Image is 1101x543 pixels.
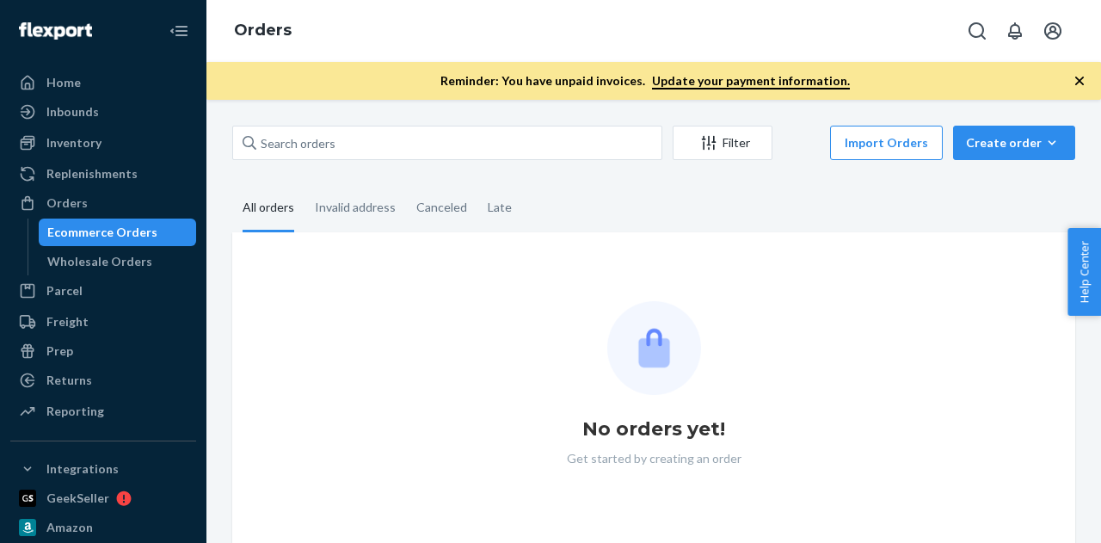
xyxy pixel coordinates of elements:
[46,519,93,536] div: Amazon
[243,185,294,232] div: All orders
[46,194,88,212] div: Orders
[567,450,741,467] p: Get started by creating an order
[416,185,467,230] div: Canceled
[10,69,196,96] a: Home
[960,14,994,48] button: Open Search Box
[10,337,196,365] a: Prep
[10,129,196,157] a: Inventory
[1067,228,1101,316] button: Help Center
[10,160,196,188] a: Replenishments
[440,72,850,89] p: Reminder: You have unpaid invoices.
[10,455,196,483] button: Integrations
[46,103,99,120] div: Inbounds
[10,484,196,512] a: GeekSeller
[39,248,197,275] a: Wholesale Orders
[220,6,305,56] ol: breadcrumbs
[10,98,196,126] a: Inbounds
[234,21,292,40] a: Orders
[46,134,101,151] div: Inventory
[966,134,1062,151] div: Create order
[674,134,772,151] div: Filter
[46,342,73,360] div: Prep
[315,185,396,230] div: Invalid address
[19,22,92,40] img: Flexport logo
[10,398,196,425] a: Reporting
[47,253,152,270] div: Wholesale Orders
[1036,14,1070,48] button: Open account menu
[46,282,83,299] div: Parcel
[46,313,89,330] div: Freight
[953,126,1075,160] button: Create order
[10,277,196,305] a: Parcel
[46,372,92,389] div: Returns
[46,74,81,91] div: Home
[47,224,157,241] div: Ecommerce Orders
[998,14,1032,48] button: Open notifications
[46,490,109,507] div: GeekSeller
[39,219,197,246] a: Ecommerce Orders
[162,14,196,48] button: Close Navigation
[488,185,512,230] div: Late
[652,73,850,89] a: Update your payment information.
[582,416,725,443] h1: No orders yet!
[10,514,196,541] a: Amazon
[232,126,662,160] input: Search orders
[607,301,701,395] img: Empty list
[46,165,138,182] div: Replenishments
[10,308,196,336] a: Freight
[46,460,119,478] div: Integrations
[673,126,772,160] button: Filter
[46,403,104,420] div: Reporting
[10,189,196,217] a: Orders
[830,126,943,160] button: Import Orders
[10,367,196,394] a: Returns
